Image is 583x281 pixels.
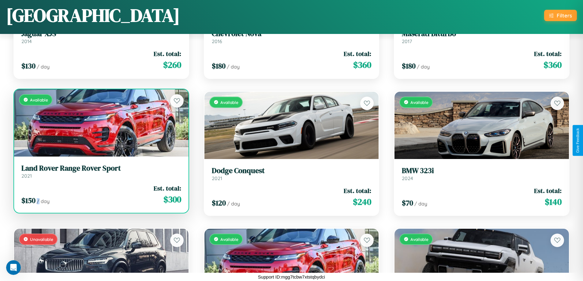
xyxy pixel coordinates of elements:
span: $ 260 [163,59,181,71]
div: Give Feedback [576,128,580,153]
h3: BMW 323i [402,166,562,175]
span: Est. total: [534,186,562,195]
span: $ 70 [402,198,413,208]
span: Available [410,237,428,242]
h3: Chevrolet Nova [212,29,372,38]
span: / day [414,201,427,207]
span: $ 120 [212,198,226,208]
h3: Maserati Biturbo [402,29,562,38]
span: / day [227,64,240,70]
h1: [GEOGRAPHIC_DATA] [6,3,180,28]
span: Est. total: [344,49,371,58]
span: $ 180 [212,61,226,71]
span: Available [220,100,238,105]
span: $ 130 [21,61,36,71]
span: / day [37,198,50,204]
span: / day [227,201,240,207]
span: 2017 [402,38,412,44]
span: Est. total: [534,49,562,58]
span: / day [37,64,50,70]
span: / day [417,64,430,70]
span: $ 240 [353,196,371,208]
iframe: Intercom live chat [6,260,21,275]
a: Dodge Conquest2021 [212,166,372,181]
h3: Dodge Conquest [212,166,372,175]
h3: Jaguar XJS [21,29,181,38]
span: Est. total: [344,186,371,195]
span: 2014 [21,38,32,44]
span: Est. total: [154,49,181,58]
a: Jaguar XJS2014 [21,29,181,44]
span: Unavailable [30,237,53,242]
span: $ 180 [402,61,416,71]
a: Maserati Biturbo2017 [402,29,562,44]
span: Available [410,100,428,105]
span: $ 300 [163,193,181,205]
span: $ 360 [544,59,562,71]
span: $ 360 [353,59,371,71]
span: $ 150 [21,195,36,205]
button: Filters [544,10,577,21]
h3: Land Rover Range Rover Sport [21,164,181,173]
span: 2021 [212,175,222,181]
a: Land Rover Range Rover Sport2021 [21,164,181,179]
a: Chevrolet Nova2016 [212,29,372,44]
span: Est. total: [154,184,181,193]
span: Available [220,237,238,242]
div: Filters [557,12,572,19]
span: Available [30,97,48,102]
span: $ 140 [545,196,562,208]
span: 2021 [21,173,32,179]
span: 2024 [402,175,413,181]
a: BMW 323i2024 [402,166,562,181]
p: Support ID: mgg7tcbw7xtstqbydci [258,273,325,281]
span: 2016 [212,38,222,44]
